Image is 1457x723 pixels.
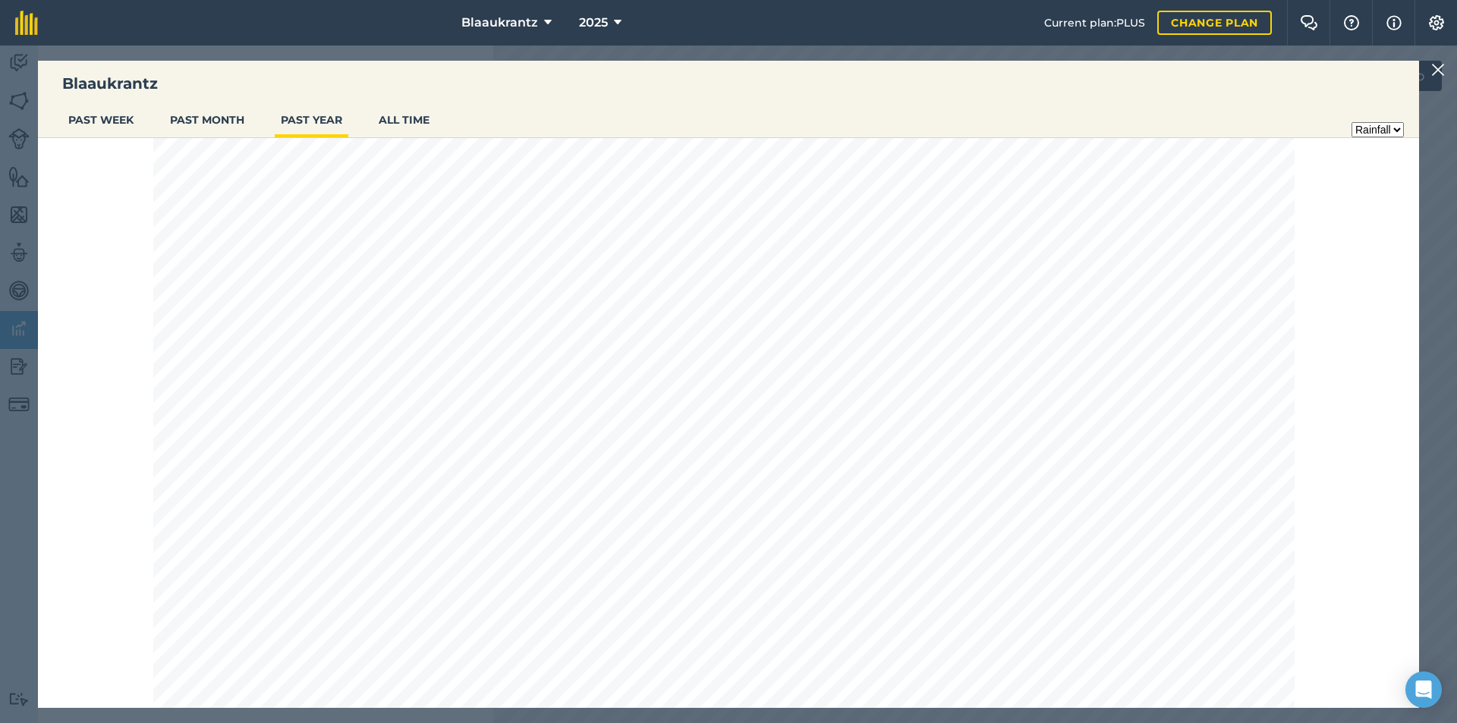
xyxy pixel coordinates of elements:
[1405,671,1442,708] div: Open Intercom Messenger
[1342,15,1361,30] img: A question mark icon
[1157,11,1272,35] a: Change plan
[1431,61,1445,79] img: svg+xml;base64,PHN2ZyB4bWxucz0iaHR0cDovL3d3dy53My5vcmcvMjAwMC9zdmciIHdpZHRoPSIyMiIgaGVpZ2h0PSIzMC...
[1044,14,1145,31] span: Current plan : PLUS
[579,14,608,32] span: 2025
[1427,15,1446,30] img: A cog icon
[373,105,436,134] button: ALL TIME
[275,105,348,134] button: PAST YEAR
[164,105,250,134] button: PAST MONTH
[1386,14,1402,32] img: svg+xml;base64,PHN2ZyB4bWxucz0iaHR0cDovL3d3dy53My5vcmcvMjAwMC9zdmciIHdpZHRoPSIxNyIgaGVpZ2h0PSIxNy...
[62,105,140,134] button: PAST WEEK
[1300,15,1318,30] img: Two speech bubbles overlapping with the left bubble in the forefront
[38,73,1419,94] h3: Blaaukrantz
[461,14,538,32] span: Blaaukrantz
[15,11,38,35] img: fieldmargin Logo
